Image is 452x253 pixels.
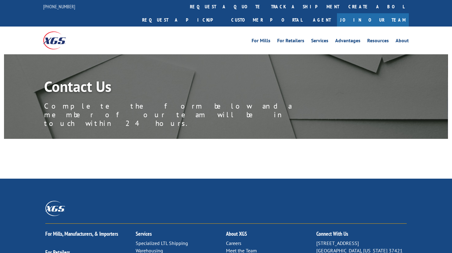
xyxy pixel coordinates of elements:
a: For Mills [252,38,270,45]
a: Advantages [335,38,360,45]
a: For Retailers [277,38,304,45]
a: Resources [367,38,389,45]
a: Specialized LTL Shipping [136,240,188,246]
a: Careers [226,240,241,246]
a: Join Our Team [337,13,409,27]
h2: Connect With Us [316,231,407,240]
a: Services [136,230,152,237]
a: Customer Portal [227,13,307,27]
a: For Mills, Manufacturers, & Importers [45,230,118,237]
p: Complete the form below and a member of our team will be in touch within 24 hours. [44,102,322,128]
img: XGS_Logos_ALL_2024_All_White [45,201,65,216]
a: About [396,38,409,45]
a: Agent [307,13,337,27]
a: [PHONE_NUMBER] [43,3,75,10]
a: About XGS [226,230,247,237]
a: Services [311,38,328,45]
h1: Contact Us [44,79,322,97]
a: Request a pickup [138,13,227,27]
